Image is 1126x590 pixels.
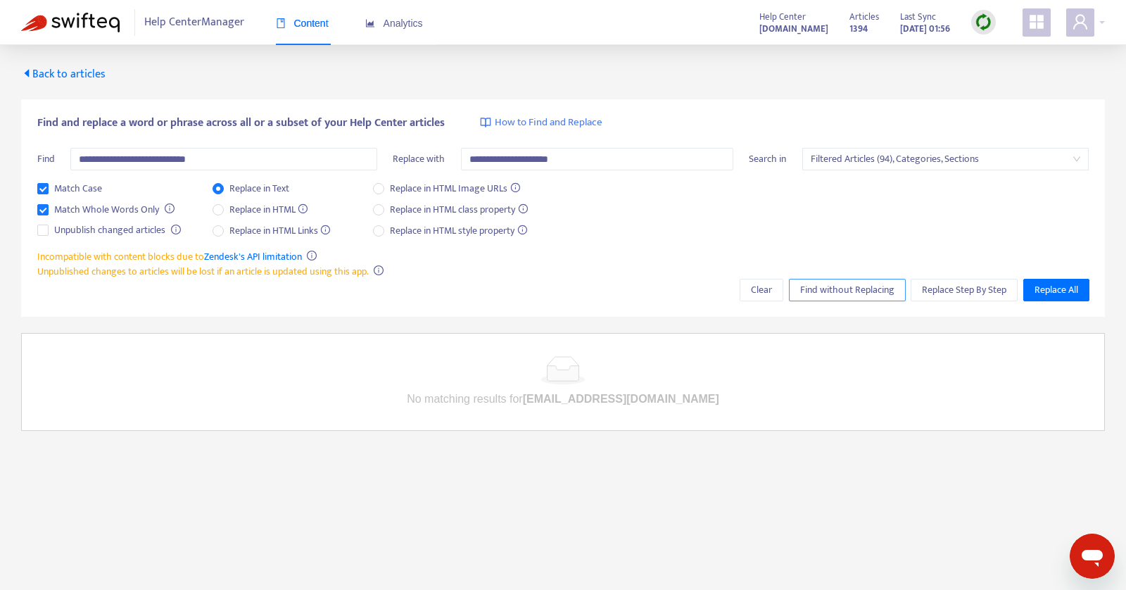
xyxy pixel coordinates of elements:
span: info-circle [171,225,181,234]
span: Replace in HTML Links [224,223,336,239]
span: Analytics [365,18,423,29]
span: info-circle [307,251,317,261]
span: Match Case [49,181,108,196]
img: image-link [480,117,491,128]
span: Replace in HTML [224,202,314,218]
span: Unpublished changes to articles will be lost if an article is updated using this app. [37,263,369,280]
span: Last Sync [900,9,936,25]
span: Search in [749,151,786,167]
span: Replace in HTML class property [384,202,533,218]
span: info-circle [374,265,384,275]
button: Replace All [1023,279,1089,301]
span: Replace All [1035,282,1078,298]
span: appstore [1028,13,1045,30]
span: Replace in Text [224,181,295,196]
span: Replace Step By Step [922,282,1006,298]
strong: [DOMAIN_NAME] [759,21,828,37]
p: No matching results for [27,390,1099,408]
span: Replace in HTML style property [384,223,533,239]
span: Replace with [393,151,445,167]
strong: [DATE] 01:56 [900,21,950,37]
span: Find without Replacing [800,282,894,298]
span: caret-left [21,68,32,79]
button: Find without Replacing [789,279,906,301]
iframe: Button to launch messaging window [1070,534,1115,579]
img: sync.dc5367851b00ba804db3.png [975,13,992,31]
span: Find and replace a word or phrase across all or a subset of your Help Center articles [37,115,445,132]
a: [DOMAIN_NAME] [759,20,828,37]
span: Content [276,18,329,29]
span: Back to articles [21,65,106,84]
button: Replace Step By Step [911,279,1018,301]
span: Help Center [759,9,806,25]
img: Swifteq [21,13,120,32]
span: user [1072,13,1089,30]
strong: 1394 [849,21,868,37]
span: book [276,18,286,28]
span: How to Find and Replace [495,115,602,131]
a: Zendesk's API limitation [204,249,302,265]
span: Find [37,151,55,167]
span: Incompatible with content blocks due to [37,249,302,265]
button: Clear [740,279,783,301]
span: Articles [849,9,879,25]
span: Clear [751,282,772,298]
span: Unpublish changed articles [49,222,171,238]
b: [EMAIL_ADDRESS][DOMAIN_NAME] [523,393,719,405]
span: Match Whole Words Only [49,202,165,218]
span: Replace in HTML Image URLs [384,181,526,196]
span: Help Center Manager [144,9,244,36]
span: info-circle [165,203,175,213]
a: How to Find and Replace [480,115,602,131]
span: area-chart [365,18,375,28]
span: Filtered Articles (94), Categories, Sections [811,149,1081,170]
